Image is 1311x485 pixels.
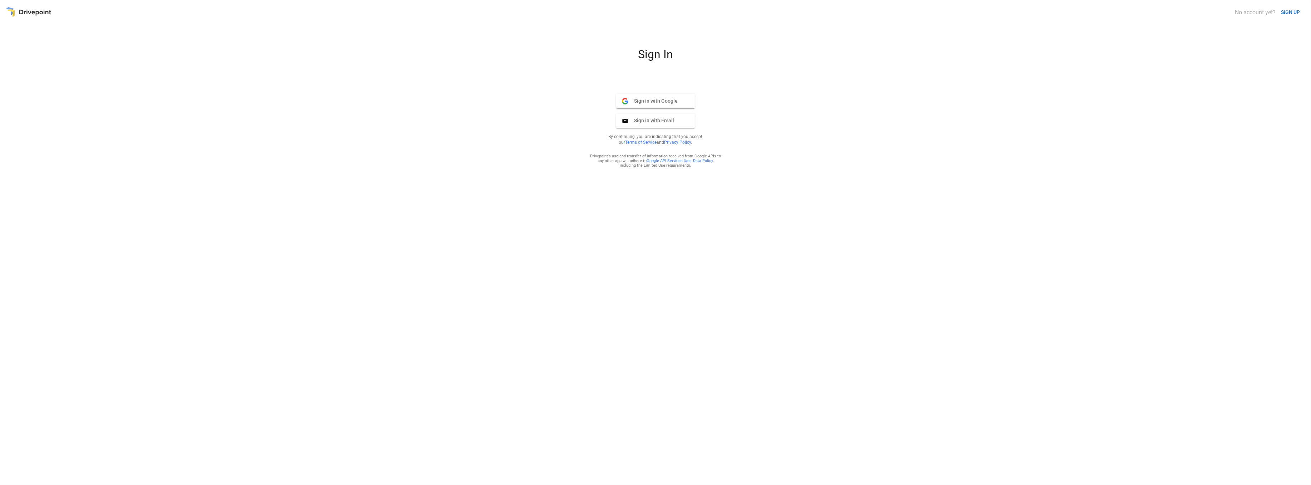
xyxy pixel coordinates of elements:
[616,114,695,128] button: Sign in with Email
[570,48,741,67] div: Sign In
[628,117,674,124] span: Sign in with Email
[664,140,691,145] a: Privacy Policy
[616,94,695,108] button: Sign in with Google
[628,98,678,104] span: Sign in with Google
[1278,6,1303,19] button: SIGN UP
[600,134,711,145] p: By continuing, you are indicating that you accept our and .
[647,158,713,163] a: Google API Services User Data Policy
[590,154,721,168] div: Drivepoint's use and transfer of information received from Google APIs to any other app will adhe...
[625,140,657,145] a: Terms of Service
[1235,9,1276,16] div: No account yet?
